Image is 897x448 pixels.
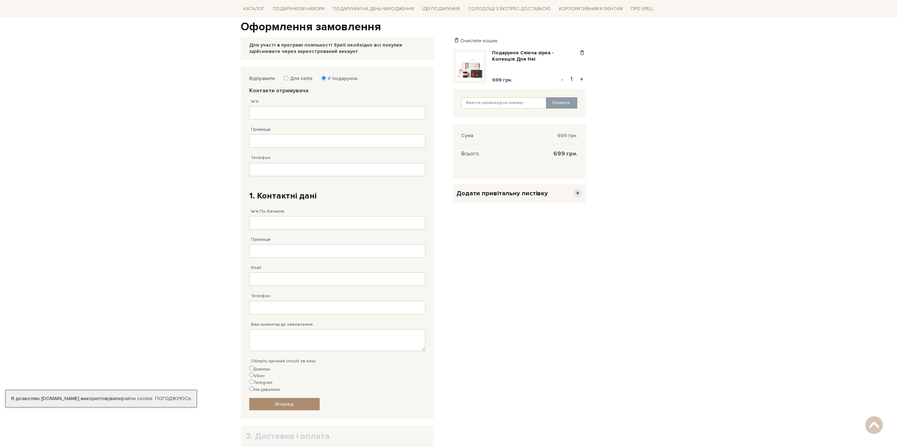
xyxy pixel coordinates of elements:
button: + [578,74,586,85]
div: Очистити кошик [453,37,586,44]
input: Ввести промокод на знижку [461,97,547,109]
span: Каталог [241,4,268,14]
span: Сума [461,133,473,139]
a: Солодощі з експрес-доставкою [465,3,554,15]
div: Я дозволяю [DOMAIN_NAME] використовувати [6,395,197,402]
input: Не дзвонити [249,386,254,391]
label: Email [251,265,261,271]
label: Дзвінок [249,366,270,373]
span: Вперед [275,401,293,407]
label: Телефон [251,293,270,299]
label: Телефон [251,155,270,161]
span: Додати привітальну листівку [456,189,548,197]
span: Ідеї подарунків [419,4,463,14]
input: У подарунок [321,76,326,80]
a: Подарунок Сяюча зірка - Колекція Для Неї [492,50,578,62]
span: 699 грн. [553,151,577,157]
label: Ім'я [251,98,258,105]
button: - [559,74,566,85]
img: Подарунок Сяюча зірка - Колекція Для Неї [456,53,484,80]
label: Не дзвонити [249,386,280,393]
span: Подарункові набори [270,4,327,14]
label: Viber [249,373,265,379]
input: Telegram [249,379,254,384]
a: Погоджуюсь [155,395,191,402]
span: + [573,189,582,198]
input: Дзвінок [249,366,254,370]
label: Telegram [249,379,272,386]
h2: 1. Контактні дані [249,190,425,201]
span: Про Spell [628,4,656,14]
label: У подарунок [323,75,358,82]
button: Оновити [546,97,577,109]
label: Прізвище [251,237,271,243]
div: Для участі в програмі лояльності Spell необхідно всі покупки здійснювати через зареєстрований акк... [249,42,425,55]
span: 699 грн. [558,133,577,139]
label: Прізвище [251,127,271,133]
input: Для себе [284,76,288,80]
legend: Контакти отримувача [249,87,425,94]
span: 699 грн. [492,77,512,83]
input: Viber [249,373,254,377]
a: файли cookie [121,395,153,401]
a: Корпоративним клієнтам [556,3,626,15]
label: Відправити [249,75,275,82]
label: Ім'я По-батькові [251,208,284,215]
label: Ваш коментар до замовлення. [251,321,314,328]
span: Подарунки на День народження [330,4,417,14]
label: Для себе [285,75,313,82]
span: Всього [461,151,479,157]
h1: Оформлення замовлення [241,20,657,35]
label: Оберіть зручний спосіб зв`язку: [251,358,317,364]
h2: 2. Доставка і оплата [246,431,429,442]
